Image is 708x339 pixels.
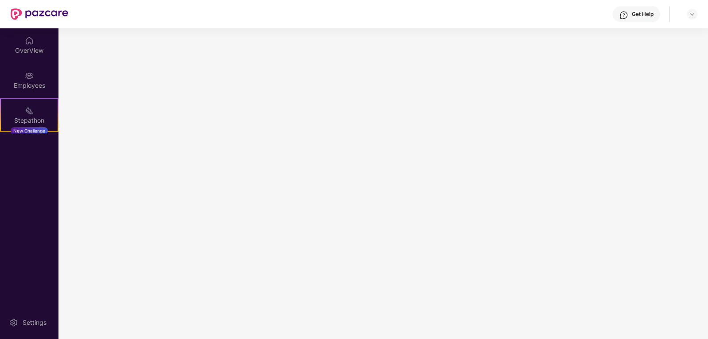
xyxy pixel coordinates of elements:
[20,318,49,327] div: Settings
[689,11,696,18] img: svg+xml;base64,PHN2ZyBpZD0iRHJvcGRvd24tMzJ4MzIiIHhtbG5zPSJodHRwOi8vd3d3LnczLm9yZy8yMDAwL3N2ZyIgd2...
[25,36,34,45] img: svg+xml;base64,PHN2ZyBpZD0iSG9tZSIgeG1sbnM9Imh0dHA6Ly93d3cudzMub3JnLzIwMDAvc3ZnIiB3aWR0aD0iMjAiIG...
[1,116,58,125] div: Stepathon
[619,11,628,19] img: svg+xml;base64,PHN2ZyBpZD0iSGVscC0zMngzMiIgeG1sbnM9Imh0dHA6Ly93d3cudzMub3JnLzIwMDAvc3ZnIiB3aWR0aD...
[632,11,654,18] div: Get Help
[11,127,48,134] div: New Challenge
[9,318,18,327] img: svg+xml;base64,PHN2ZyBpZD0iU2V0dGluZy0yMHgyMCIgeG1sbnM9Imh0dHA6Ly93d3cudzMub3JnLzIwMDAvc3ZnIiB3aW...
[11,8,68,20] img: New Pazcare Logo
[25,106,34,115] img: svg+xml;base64,PHN2ZyB4bWxucz0iaHR0cDovL3d3dy53My5vcmcvMjAwMC9zdmciIHdpZHRoPSIyMSIgaGVpZ2h0PSIyMC...
[25,71,34,80] img: svg+xml;base64,PHN2ZyBpZD0iRW1wbG95ZWVzIiB4bWxucz0iaHR0cDovL3d3dy53My5vcmcvMjAwMC9zdmciIHdpZHRoPS...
